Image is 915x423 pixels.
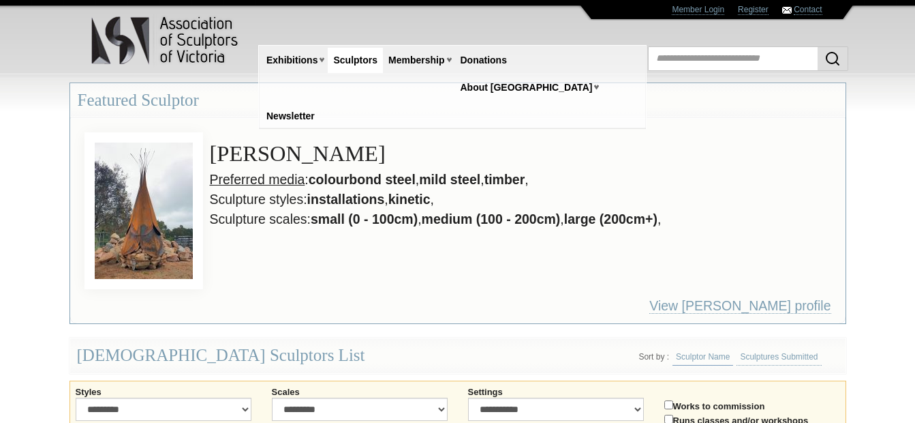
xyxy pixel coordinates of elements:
a: Contact [794,5,822,15]
u: Preferred media [210,172,305,187]
strong: kinetic [388,192,431,207]
img: Search [824,50,841,67]
a: Sculptor Name [672,349,733,366]
li: Sculpture scales: , , , [105,209,838,229]
h3: Featured Sculptor [70,83,846,117]
label: Styles [76,387,251,398]
li: Sort by : [638,352,669,362]
a: Member Login [672,5,724,15]
strong: colourbond steel [309,172,416,187]
a: Register [738,5,769,15]
a: View [PERSON_NAME] profile [649,298,831,314]
div: [DEMOGRAPHIC_DATA] Sculptors List [69,338,846,374]
a: Donations [455,48,512,73]
li: : , , , [105,170,838,190]
strong: medium (100 - 200cm) [422,211,561,227]
a: About [GEOGRAPHIC_DATA] [455,75,598,100]
label: Works to commission [664,398,840,412]
strong: timber [484,172,525,187]
strong: small (0 - 100cm) [311,211,418,227]
label: Settings [468,387,644,398]
h3: [PERSON_NAME] [105,138,838,170]
a: Membership [383,48,450,73]
a: Sculptors [328,48,383,73]
img: Contact ASV [782,7,792,14]
strong: installations [307,192,385,207]
input: Works to commission [664,400,673,409]
a: Sculptures Submitted [736,349,821,366]
a: Newsletter [261,104,320,129]
label: Scales [272,387,448,398]
img: View Gavin Roberts by Grounded [84,132,203,289]
a: Exhibitions [261,48,323,73]
img: logo.png [91,14,241,68]
strong: mild steel [419,172,480,187]
li: Sculpture styles: , , [105,190,838,209]
strong: large (200cm+) [564,211,657,227]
